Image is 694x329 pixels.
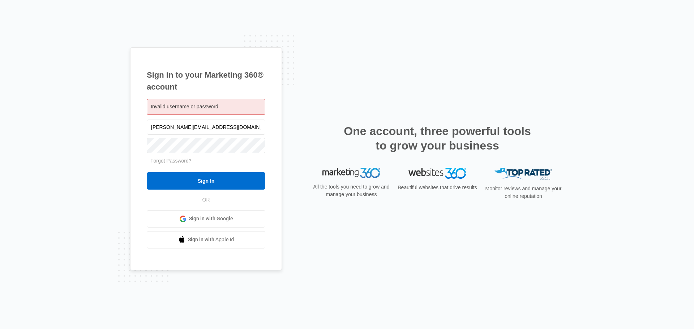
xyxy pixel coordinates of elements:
[189,215,233,222] span: Sign in with Google
[150,158,192,164] a: Forgot Password?
[147,120,265,135] input: Email
[147,69,265,93] h1: Sign in to your Marketing 360® account
[311,183,392,198] p: All the tools you need to grow and manage your business
[322,168,380,178] img: Marketing 360
[188,236,234,243] span: Sign in with Apple Id
[494,168,552,180] img: Top Rated Local
[147,210,265,228] a: Sign in with Google
[408,168,466,178] img: Websites 360
[483,185,564,200] p: Monitor reviews and manage your online reputation
[147,172,265,190] input: Sign In
[151,104,220,109] span: Invalid username or password.
[147,231,265,248] a: Sign in with Apple Id
[397,184,478,191] p: Beautiful websites that drive results
[197,196,215,204] span: OR
[342,124,533,153] h2: One account, three powerful tools to grow your business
